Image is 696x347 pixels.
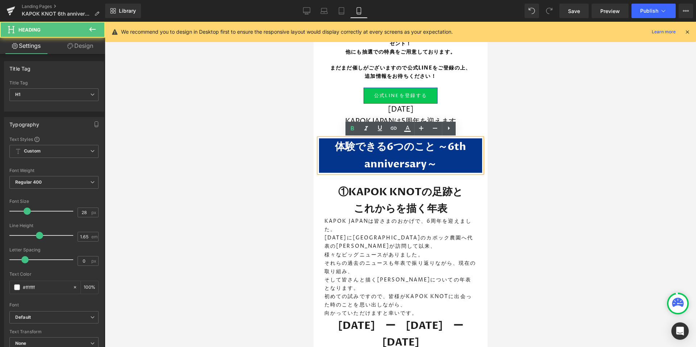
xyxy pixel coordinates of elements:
[9,136,99,142] div: Text Styles
[61,70,114,78] span: 公式LINEを登録する
[671,322,689,340] div: Open Intercom Messenger
[11,212,163,229] p: [DATE]に[GEOGRAPHIC_DATA]のカポック農園へ代表の[PERSON_NAME]が訪問して以来、
[631,4,676,18] button: Publish
[15,314,31,321] i: Default
[65,2,109,9] strong: ＜来場予約特典＞
[11,296,163,329] h1: [DATE] ー [DATE] ー [DATE]
[11,271,163,287] p: 初めての試みですので、皆様がKAPOK KNOTに出会った時のことを思い出しながら、
[81,281,98,294] div: %
[121,28,453,36] p: We recommend you to design in Desktop first to ensure the responsive layout would display correct...
[9,272,99,277] div: Text Color
[9,168,99,173] div: Font Weight
[17,43,157,50] strong: まだまだ催しがございますので公式LINEをご登録の上、
[11,287,163,296] p: 向かっていただけますと幸いです。
[119,8,136,14] span: Library
[15,179,42,185] b: Regular 400
[22,4,105,9] a: Landing Pages
[11,162,163,195] h1: ①KAPOK KNOTの足跡と これからを描く年表
[315,4,333,18] a: Laptop
[91,234,98,239] span: em
[9,62,31,72] div: Title Tag
[11,237,163,254] p: それらの過去のニュースも年表で振り返りながら、現在の取り組み、
[600,7,620,15] span: Preview
[568,7,580,15] span: Save
[51,51,123,58] strong: 追加情報をお待ちください！
[50,66,124,82] a: 公式LINEを登録する
[91,259,98,263] span: px
[15,92,20,97] b: H1
[32,27,142,34] strong: 他にも抽選での特典をご用意しております。
[11,229,163,237] p: 様々なビッグニュースがありました。
[542,4,556,18] button: Redo
[11,195,163,212] p: KAPOK JAPANは皆さまのおかげで、6周年を迎えました。
[679,4,693,18] button: More
[9,247,99,252] div: Letter Spacing
[649,28,679,36] a: Learn more
[9,223,99,228] div: Line Height
[298,4,315,18] a: Desktop
[91,210,98,215] span: px
[525,4,539,18] button: Undo
[5,82,169,106] h1: [DATE] KAPOK JAPANは5周年を迎えます
[9,329,99,334] div: Text Transform
[15,340,26,346] b: None
[333,4,350,18] a: Tablet
[592,4,629,18] a: Preview
[9,117,39,127] div: Typography
[9,199,99,204] div: Font Size
[350,4,368,18] a: Mobile
[22,11,91,17] span: KAPOK KNOT 6th anniversary
[640,8,658,14] span: Publish
[54,38,107,54] a: Design
[9,11,165,25] strong: 先着50名様に特別なアイテム(ルームフレグランスなど)をプレゼント！
[9,302,99,308] div: Font
[18,27,41,33] span: Heading
[105,4,141,18] a: New Library
[23,283,69,291] input: Color
[21,118,153,149] strong: 体験できる6つのこと ～6th anniversary～
[9,80,99,85] div: Title Tag
[11,254,163,271] p: そして皆さんと描く[PERSON_NAME]についての年表となります。
[24,148,41,154] b: Custom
